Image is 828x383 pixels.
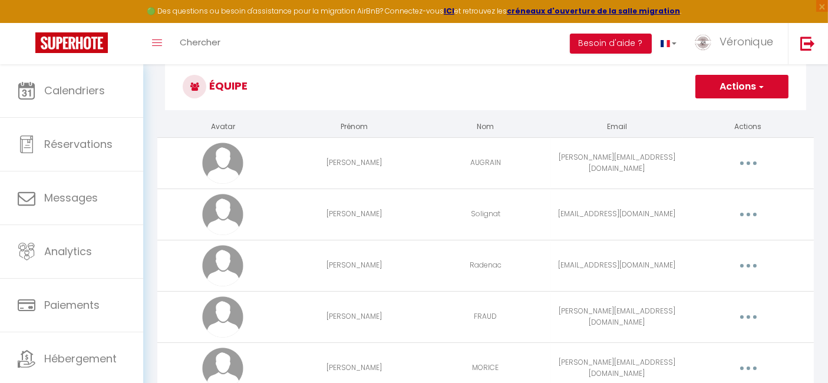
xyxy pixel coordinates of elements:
span: Chercher [180,36,220,48]
td: [PERSON_NAME][EMAIL_ADDRESS][DOMAIN_NAME] [551,137,682,189]
span: Véronique [720,34,773,49]
a: créneaux d'ouverture de la salle migration [507,6,680,16]
button: Besoin d'aide ? [570,34,652,54]
button: Actions [695,75,789,98]
th: Nom [420,117,552,137]
img: avatar.png [202,194,243,235]
td: [PERSON_NAME] [289,291,420,342]
img: logout [800,36,815,51]
button: Ouvrir le widget de chat LiveChat [9,5,45,40]
iframe: Chat [778,330,819,374]
h3: Équipe [165,63,806,110]
td: [PERSON_NAME] [289,189,420,240]
td: Radenac [420,240,552,291]
img: avatar.png [202,296,243,338]
img: avatar.png [202,143,243,184]
img: Super Booking [35,32,108,53]
td: Solignat [420,189,552,240]
th: Actions [682,117,814,137]
a: ICI [444,6,454,16]
td: [EMAIL_ADDRESS][DOMAIN_NAME] [551,189,682,240]
td: [PERSON_NAME] [289,240,420,291]
a: Chercher [171,23,229,64]
td: [EMAIL_ADDRESS][DOMAIN_NAME] [551,240,682,291]
span: Réservations [44,137,113,151]
span: Paiements [44,298,100,312]
th: Avatar [157,117,289,137]
th: Email [551,117,682,137]
th: Prénom [289,117,420,137]
span: Calendriers [44,83,105,98]
span: Messages [44,190,98,205]
img: ... [694,34,712,51]
img: avatar.png [202,245,243,286]
td: FRAUD [420,291,552,342]
td: AUGRAIN [420,137,552,189]
td: [PERSON_NAME] [289,137,420,189]
a: ... Véronique [685,23,788,64]
span: Analytics [44,244,92,259]
span: Hébergement [44,351,117,366]
td: [PERSON_NAME][EMAIL_ADDRESS][DOMAIN_NAME] [551,291,682,342]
